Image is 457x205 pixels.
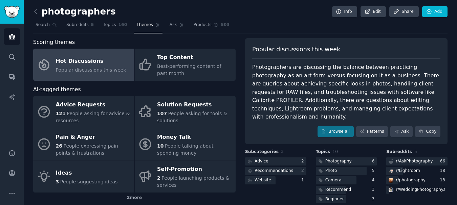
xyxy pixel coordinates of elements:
div: 66 [440,158,448,164]
div: Ideas [56,168,118,178]
a: Lightroomr/Lightroom18 [386,167,448,175]
button: Copy [415,126,440,137]
span: 10 [332,149,338,154]
div: Advice Requests [56,100,131,110]
a: Edit [361,6,386,18]
a: r/AskPhotography66 [386,157,448,166]
span: 160 [118,22,127,28]
a: Camera4 [316,176,377,185]
a: Photo5 [316,167,377,175]
div: r/ AskPhotography [396,158,433,164]
div: Photography [325,158,352,164]
a: photographyr/photography13 [386,176,448,185]
a: Topics160 [101,20,129,33]
span: People asking for advice & resources [56,111,130,123]
span: Topics [316,149,330,155]
span: 5 [91,22,94,28]
div: Recommendations [255,168,293,174]
div: 5 [372,168,377,174]
div: Hot Discussions [56,56,126,67]
span: Subcategories [245,149,279,155]
a: Self-Promotion2People launching products & services [135,160,236,193]
div: 2 [301,158,306,164]
a: Money Talk10People talking about spending money [135,128,236,160]
span: 121 [56,111,66,116]
div: 6 [372,158,377,164]
a: Advice Requests121People asking for advice & resources [33,96,134,128]
a: Advice2 [245,157,306,166]
a: Hot DiscussionsPopular discussions this week [33,49,134,81]
span: People expressing pain points & frustrations [56,143,118,156]
span: Subreddits [386,149,412,155]
a: Solution Requests107People asking for tools & solutions [135,96,236,128]
div: 3 [372,187,377,193]
a: Ask [390,126,413,137]
a: Browse all [318,126,354,137]
img: Lightroom [389,169,393,173]
a: Website1 [245,176,306,185]
a: Patterns [356,126,388,137]
span: Best-performing content of past month [157,63,221,76]
div: r/ photography [396,177,426,183]
div: Self-Promotion [157,164,232,175]
div: r/ WeddingPhotography [396,187,443,193]
div: 3 [372,196,377,202]
a: Info [332,6,357,18]
div: Advice [255,158,268,164]
div: 1 [301,177,306,183]
a: Add [422,6,448,18]
a: Photography6 [316,157,377,166]
div: 18 [440,168,448,174]
a: Themes [134,20,162,33]
a: Beginner3 [316,195,377,204]
div: Pain & Anger [56,132,131,143]
a: Recommendations2 [245,167,306,175]
div: Recommend [325,187,351,193]
a: WeddingPhotographyr/WeddingPhotography3 [386,186,448,194]
span: Subreddits [66,22,89,28]
a: Search [33,20,59,33]
a: Top ContentBest-performing content of past month [135,49,236,81]
div: Website [255,177,271,183]
div: Solution Requests [157,100,232,110]
a: Ask [167,20,187,33]
img: WeddingPhotography [389,187,393,192]
span: 107 [157,111,167,116]
span: 3 [281,149,284,154]
div: 2 more [33,193,236,203]
a: Pain & Anger26People expressing pain points & frustrations [33,128,134,160]
div: Camera [325,177,342,183]
span: Scoring themes [33,38,75,47]
span: 2 [157,175,160,181]
span: People launching products & services [157,175,230,188]
span: Themes [136,22,153,28]
img: GummySearch logo [4,6,20,18]
span: 5 [414,149,417,154]
span: Popular discussions this week [56,67,126,73]
span: Search [36,22,50,28]
span: Products [194,22,212,28]
span: 3 [56,179,59,184]
h2: photographers [33,6,116,17]
span: Popular discussions this week [252,45,340,54]
div: Money Talk [157,132,232,143]
span: 503 [221,22,230,28]
span: 26 [56,143,62,149]
div: Beginner [325,196,344,202]
div: Photographers are discussing the balance between practicing photography as an art form versus foc... [252,63,440,121]
a: Subreddits5 [64,20,96,33]
span: People asking for tools & solutions [157,111,227,123]
div: 3 [442,187,448,193]
img: photography [389,178,393,183]
div: Photo [325,168,337,174]
div: 13 [440,177,448,183]
span: Topics [103,22,116,28]
div: 4 [372,177,377,183]
span: 10 [157,143,164,149]
span: AI-tagged themes [33,85,81,94]
div: Top Content [157,52,232,63]
div: 2 [301,168,306,174]
a: Share [389,6,418,18]
div: r/ Lightroom [396,168,420,174]
span: People suggesting ideas [60,179,118,184]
